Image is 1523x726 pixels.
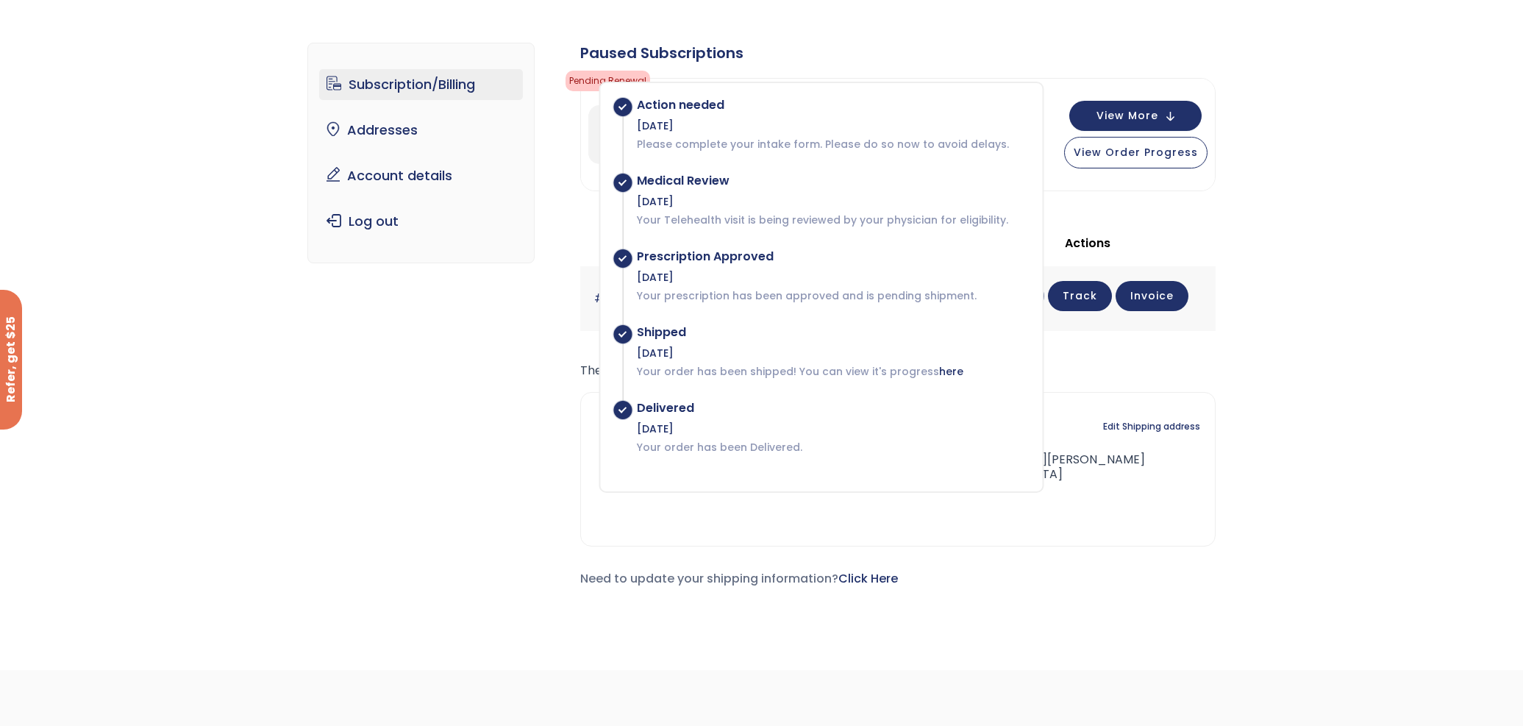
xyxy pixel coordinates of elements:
[319,115,523,146] a: Addresses
[580,360,1216,381] p: The following addresses will be used on the checkout page by default.
[637,401,1027,416] div: Delivered
[637,137,1027,152] p: Please complete your intake form. Please do so now to avoid delays.
[1069,101,1202,131] button: View More
[588,105,647,164] img: Sermorelin 3 Month Plan
[566,71,650,91] span: Pending Renewal
[319,69,523,100] a: Subscription/Billing
[580,43,1216,63] div: Paused Subscriptions
[637,421,1027,436] div: [DATE]
[1074,145,1198,160] span: View Order Progress
[580,570,898,587] span: Need to update your shipping information?
[594,290,654,307] a: #1868644
[1048,281,1112,311] a: Track
[1064,137,1208,168] button: View Order Progress
[637,440,1027,455] p: Your order has been Delivered.
[637,118,1027,133] div: [DATE]
[637,213,1027,227] p: Your Telehealth visit is being reviewed by your physician for eligibility.
[637,346,1027,360] div: [DATE]
[637,270,1027,285] div: [DATE]
[1116,281,1188,311] a: Invoice
[319,160,523,191] a: Account details
[838,570,898,587] a: Click Here
[1096,111,1158,121] span: View More
[596,437,830,483] address: [PERSON_NAME] [STREET_ADDRESS][PERSON_NAME] [GEOGRAPHIC_DATA]
[637,364,1027,379] p: Your order has been shipped! You can view it's progress
[637,194,1027,209] div: [DATE]
[307,43,535,263] nav: Account pages
[319,206,523,237] a: Log out
[1065,235,1110,252] span: Actions
[637,174,1027,188] div: Medical Review
[939,364,963,379] a: here
[637,249,1027,264] div: Prescription Approved
[1103,416,1200,437] a: Edit Shipping address
[637,325,1027,340] div: Shipped
[637,98,1027,113] div: Action needed
[637,288,1027,303] p: Your prescription has been approved and is pending shipment.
